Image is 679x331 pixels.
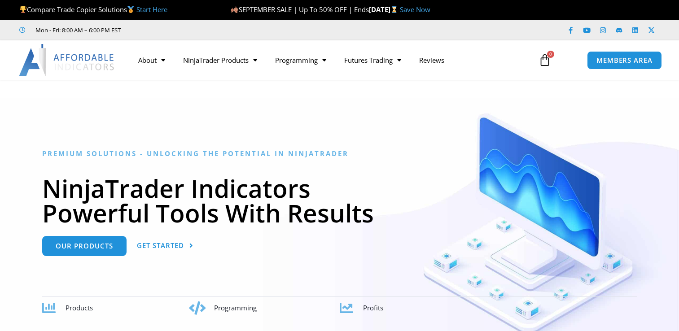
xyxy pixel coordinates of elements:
iframe: Customer reviews powered by Trustpilot [133,26,268,35]
img: 🍂 [231,6,238,13]
h1: NinjaTrader Indicators Powerful Tools With Results [42,176,637,225]
a: Programming [266,50,335,70]
span: 0 [547,51,554,58]
a: Get Started [137,236,193,256]
span: MEMBERS AREA [596,57,653,64]
span: Compare Trade Copier Solutions [19,5,167,14]
a: MEMBERS AREA [587,51,662,70]
a: 0 [525,47,565,73]
a: Reviews [410,50,453,70]
span: SEPTEMBER SALE | Up To 50% OFF | Ends [231,5,368,14]
img: 🏆 [20,6,26,13]
span: Programming [214,303,257,312]
a: Our Products [42,236,127,256]
img: 🥇 [127,6,134,13]
img: ⌛ [391,6,398,13]
a: Futures Trading [335,50,410,70]
a: NinjaTrader Products [174,50,266,70]
span: Profits [363,303,383,312]
strong: [DATE] [369,5,400,14]
a: Start Here [136,5,167,14]
nav: Menu [129,50,530,70]
img: LogoAI | Affordable Indicators – NinjaTrader [19,44,115,76]
a: Save Now [400,5,430,14]
span: Our Products [56,243,113,249]
h6: Premium Solutions - Unlocking the Potential in NinjaTrader [42,149,637,158]
span: Get Started [137,242,184,249]
a: About [129,50,174,70]
span: Products [66,303,93,312]
span: Mon - Fri: 8:00 AM – 6:00 PM EST [33,25,121,35]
